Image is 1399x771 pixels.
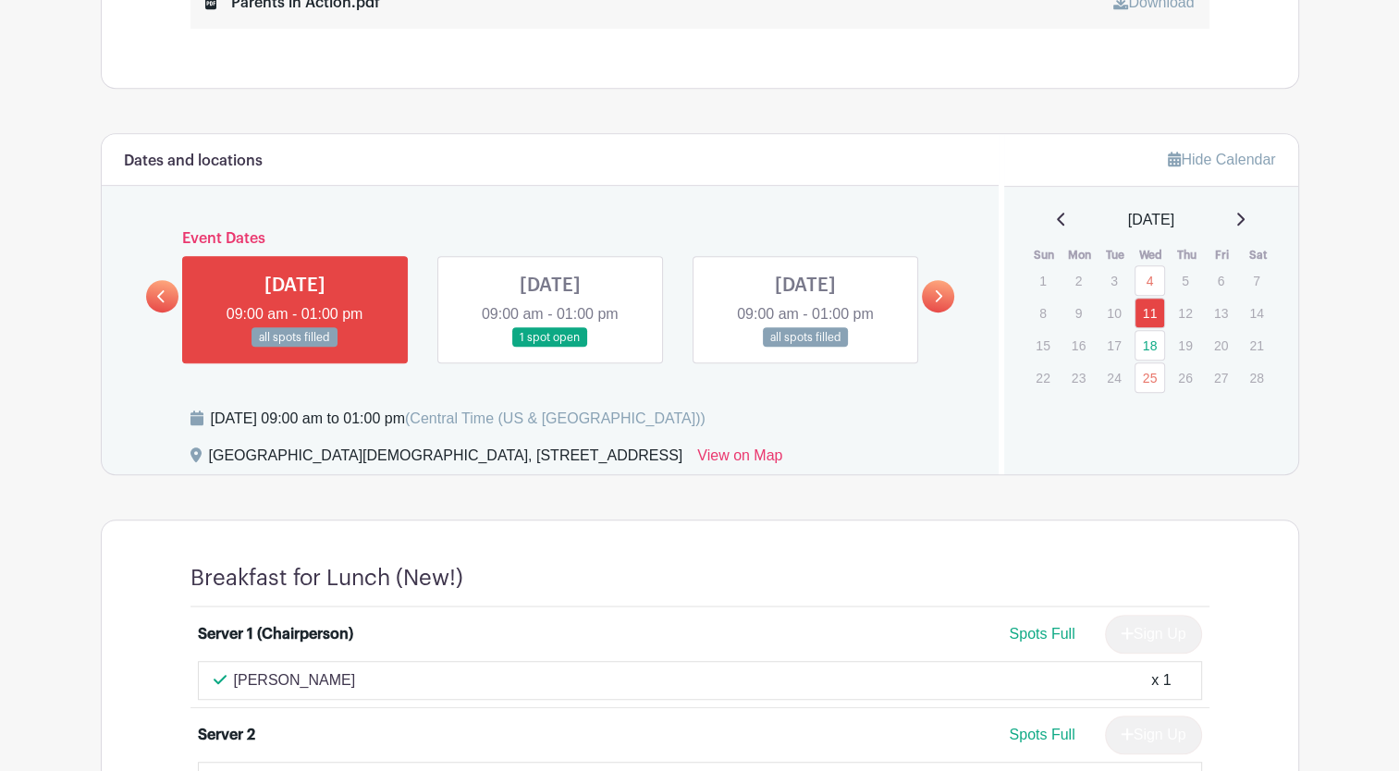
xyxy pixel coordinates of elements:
[1027,331,1058,360] p: 15
[1134,246,1170,264] th: Wed
[697,445,782,474] a: View on Map
[1009,727,1074,742] span: Spots Full
[1241,331,1271,360] p: 21
[1063,363,1094,392] p: 23
[1206,331,1236,360] p: 20
[1135,265,1165,296] a: 4
[1241,266,1271,295] p: 7
[1063,331,1094,360] p: 16
[1168,152,1275,167] a: Hide Calendar
[1098,266,1129,295] p: 3
[1063,299,1094,327] p: 9
[1170,363,1200,392] p: 26
[1027,299,1058,327] p: 8
[1135,330,1165,361] a: 18
[1240,246,1276,264] th: Sat
[1241,299,1271,327] p: 14
[1062,246,1098,264] th: Mon
[1206,266,1236,295] p: 6
[1098,331,1129,360] p: 17
[209,445,683,474] div: [GEOGRAPHIC_DATA][DEMOGRAPHIC_DATA], [STREET_ADDRESS]
[1063,266,1094,295] p: 2
[1098,246,1134,264] th: Tue
[1027,266,1058,295] p: 1
[1170,299,1200,327] p: 12
[1009,626,1074,642] span: Spots Full
[1170,331,1200,360] p: 19
[1027,363,1058,392] p: 22
[178,230,923,248] h6: Event Dates
[1241,363,1271,392] p: 28
[1128,209,1174,231] span: [DATE]
[1098,363,1129,392] p: 24
[1169,246,1205,264] th: Thu
[211,408,706,430] div: [DATE] 09:00 am to 01:00 pm
[1135,298,1165,328] a: 11
[198,623,353,645] div: Server 1 (Chairperson)
[1170,266,1200,295] p: 5
[1151,669,1171,691] div: x 1
[234,669,356,691] p: [PERSON_NAME]
[1098,299,1129,327] p: 10
[405,410,706,426] span: (Central Time (US & [GEOGRAPHIC_DATA]))
[198,724,255,746] div: Server 2
[1206,299,1236,327] p: 13
[1206,363,1236,392] p: 27
[1135,362,1165,393] a: 25
[1205,246,1241,264] th: Fri
[190,565,463,592] h4: Breakfast for Lunch (New!)
[1026,246,1062,264] th: Sun
[124,153,263,170] h6: Dates and locations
